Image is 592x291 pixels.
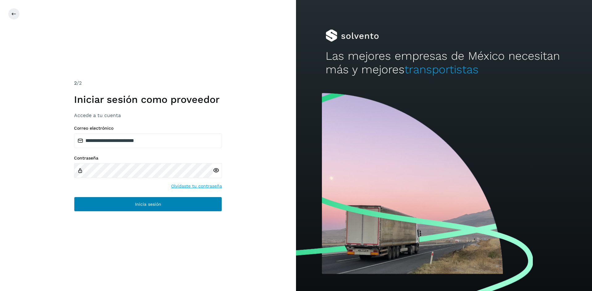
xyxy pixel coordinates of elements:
h3: Accede a tu cuenta [74,112,222,118]
span: 2 [74,80,77,86]
label: Contraseña [74,156,222,161]
h2: Las mejores empresas de México necesitan más y mejores [326,49,562,77]
button: Inicia sesión [74,197,222,212]
span: Inicia sesión [135,202,161,206]
div: /2 [74,79,222,87]
label: Correo electrónico [74,126,222,131]
span: transportistas [405,63,479,76]
h1: Iniciar sesión como proveedor [74,94,222,105]
a: Olvidaste tu contraseña [171,183,222,189]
